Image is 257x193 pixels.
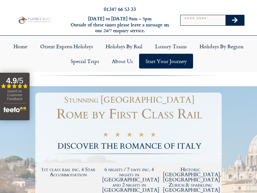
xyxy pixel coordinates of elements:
i: ★ [115,133,120,139]
button: Search [226,15,244,25]
h1: Stunning [GEOGRAPHIC_DATA] [40,96,218,104]
i: ★ [138,133,144,139]
a: Holidays by Rail [99,39,149,54]
h1: Rome by First Class Rail [37,107,222,121]
h2: 6 nights / 7 days inc. 4 nights in [GEOGRAPHIC_DATA] and 2 nights in [GEOGRAPHIC_DATA] [102,167,157,193]
nav: Menu [3,39,254,69]
h6: [DATE] to [DATE] 9am – 5pm Outside of these times please leave a message on our 24/7 enquiry serv... [70,16,170,34]
a: About Us [105,54,139,69]
i: ★ [103,133,109,139]
h2: DISCOVER THE ROMANCE OF ITALY [37,142,222,150]
a: Luxury Trains [149,39,193,54]
a: Special Trips [64,54,105,69]
i: ★ [150,133,156,139]
img: Planet Rail Train Holidays Logo [17,16,51,24]
div: 5/5 [103,132,156,139]
a: Home [7,39,34,54]
a: 01347 66 53 33 [104,5,136,13]
i: ★ [127,133,132,139]
h2: 1st class rail inc. 4 Star Accommodation [41,167,96,177]
a: Orient Express Holidays [34,39,99,54]
a: Holidays by Region [193,39,250,54]
a: Start your Journey [139,54,193,69]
